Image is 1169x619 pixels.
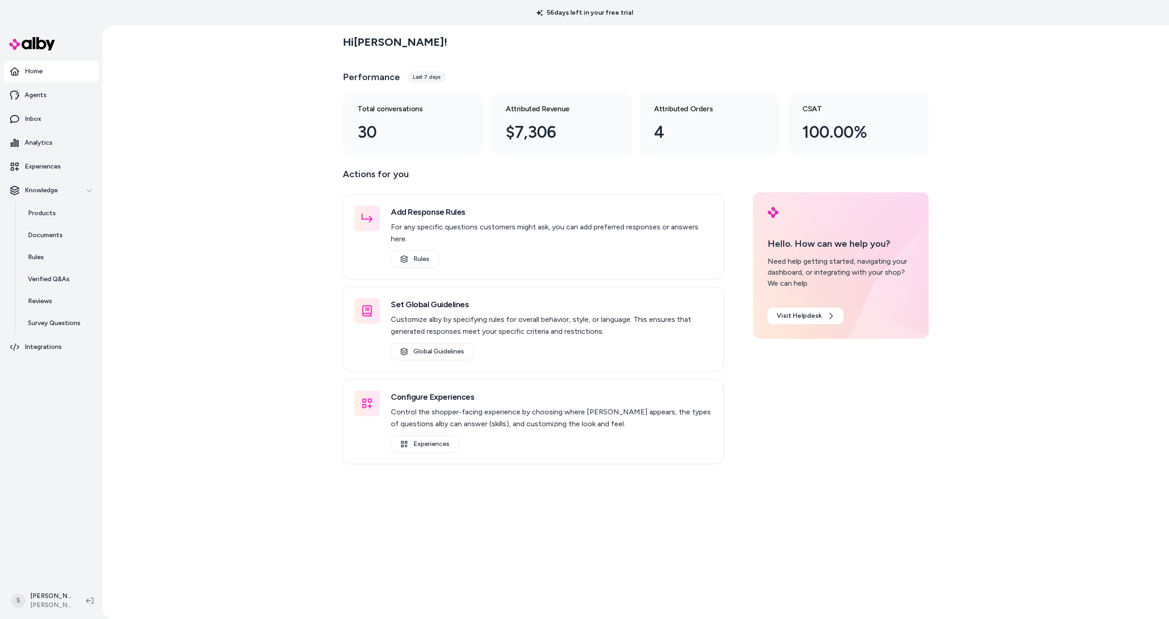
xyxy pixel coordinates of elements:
h3: CSAT [802,103,899,114]
a: Attributed Revenue $7,306 [491,92,632,156]
a: Home [4,60,99,82]
a: Analytics [4,132,99,154]
h3: Add Response Rules [391,206,712,218]
h3: Attributed Orders [654,103,751,114]
a: Inbox [4,108,99,130]
p: [PERSON_NAME] [30,592,71,601]
span: S [11,593,26,608]
img: alby Logo [768,207,779,218]
h3: Performance [343,71,400,83]
p: Inbox [25,114,41,124]
div: 30 [357,120,455,145]
a: CSAT 100.00% [788,92,929,156]
img: alby Logo [9,37,55,50]
p: Integrations [25,342,62,352]
h3: Configure Experiences [391,391,712,403]
p: For any specific questions customers might ask, you can add preferred responses or answers here. [391,221,712,245]
a: Attributed Orders 4 [639,92,780,156]
p: Customize alby by specifying rules for overall behavior, style, or language. This ensures that ge... [391,314,712,337]
p: Home [25,67,43,76]
h2: Hi [PERSON_NAME] ! [343,35,447,49]
p: Verified Q&As [28,275,70,284]
p: Experiences [25,162,61,171]
a: Total conversations 30 [343,92,484,156]
span: [PERSON_NAME] [30,601,71,610]
p: Hello. How can we help you? [768,237,914,250]
a: Integrations [4,336,99,358]
a: Products [19,202,99,224]
a: Survey Questions [19,312,99,334]
a: Verified Q&As [19,268,99,290]
p: Documents [28,231,63,240]
p: Agents [25,91,47,100]
a: Reviews [19,290,99,312]
a: Rules [19,246,99,268]
div: 4 [654,120,751,145]
a: Experiences [4,156,99,178]
p: Actions for you [343,167,724,189]
a: Documents [19,224,99,246]
p: Rules [28,253,44,262]
button: S[PERSON_NAME][PERSON_NAME] [5,586,79,615]
a: Rules [391,250,439,268]
p: Knowledge [25,186,58,195]
div: $7,306 [506,120,603,145]
p: Control the shopper-facing experience by choosing where [PERSON_NAME] appears, the types of quest... [391,406,712,430]
button: Knowledge [4,179,99,201]
a: Agents [4,84,99,106]
a: Visit Helpdesk [768,308,844,324]
h3: Attributed Revenue [506,103,603,114]
h3: Total conversations [357,103,455,114]
div: Last 7 days [407,71,446,82]
div: Need help getting started, navigating your dashboard, or integrating with your shop? We can help. [768,256,914,289]
a: Experiences [391,435,459,453]
p: Products [28,209,56,218]
div: 100.00% [802,120,899,145]
a: Global Guidelines [391,343,474,360]
h3: Set Global Guidelines [391,298,712,311]
p: Analytics [25,138,53,147]
p: Survey Questions [28,319,81,328]
p: 56 days left in your free trial [531,8,639,17]
p: Reviews [28,297,52,306]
